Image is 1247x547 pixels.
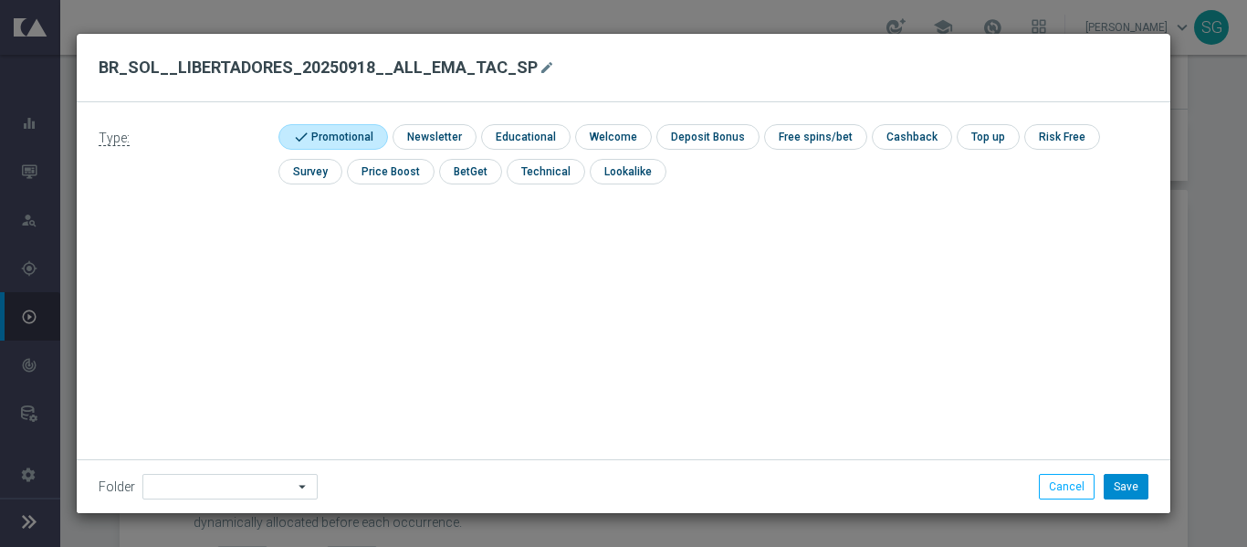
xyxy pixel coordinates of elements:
span: Type: [99,131,130,146]
button: Save [1104,474,1148,500]
i: mode_edit [540,60,554,75]
button: Cancel [1039,474,1095,500]
label: Folder [99,479,135,495]
h2: BR_SOL__LIBERTADORES_20250918__ALL_EMA_TAC_SP [99,57,538,79]
button: mode_edit [538,57,561,79]
i: arrow_drop_down [294,475,312,499]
